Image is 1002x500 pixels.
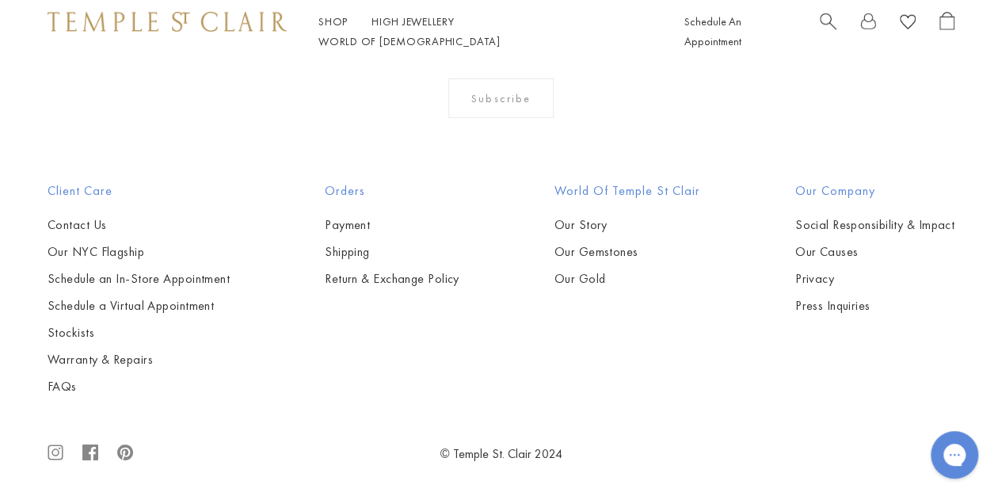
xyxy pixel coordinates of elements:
[795,181,954,200] h2: Our Company
[48,324,230,342] a: Stockists
[554,216,700,234] a: Our Story
[48,351,230,368] a: Warranty & Repairs
[48,243,230,261] a: Our NYC Flagship
[795,297,954,315] a: Press Inquiries
[923,426,986,484] iframe: Gorgias live chat messenger
[440,445,562,462] a: © Temple St. Clair 2024
[939,12,954,52] a: Open Shopping Bag
[448,78,554,118] div: Subscribe
[318,14,348,29] a: ShopShop
[554,270,700,288] a: Our Gold
[325,270,459,288] a: Return & Exchange Policy
[48,216,230,234] a: Contact Us
[795,243,954,261] a: Our Causes
[318,12,649,52] nav: Main navigation
[48,297,230,315] a: Schedule a Virtual Appointment
[820,12,836,52] a: Search
[371,14,455,29] a: High JewelleryHigh Jewellery
[795,216,954,234] a: Social Responsibility & Impact
[325,181,459,200] h2: Orders
[325,216,459,234] a: Payment
[684,14,741,48] a: Schedule An Appointment
[48,378,230,395] a: FAQs
[325,243,459,261] a: Shipping
[48,270,230,288] a: Schedule an In-Store Appointment
[318,34,500,48] a: World of [DEMOGRAPHIC_DATA]World of [DEMOGRAPHIC_DATA]
[554,243,700,261] a: Our Gemstones
[48,181,230,200] h2: Client Care
[48,12,287,31] img: Temple St. Clair
[900,12,916,36] a: View Wishlist
[795,270,954,288] a: Privacy
[554,181,700,200] h2: World of Temple St Clair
